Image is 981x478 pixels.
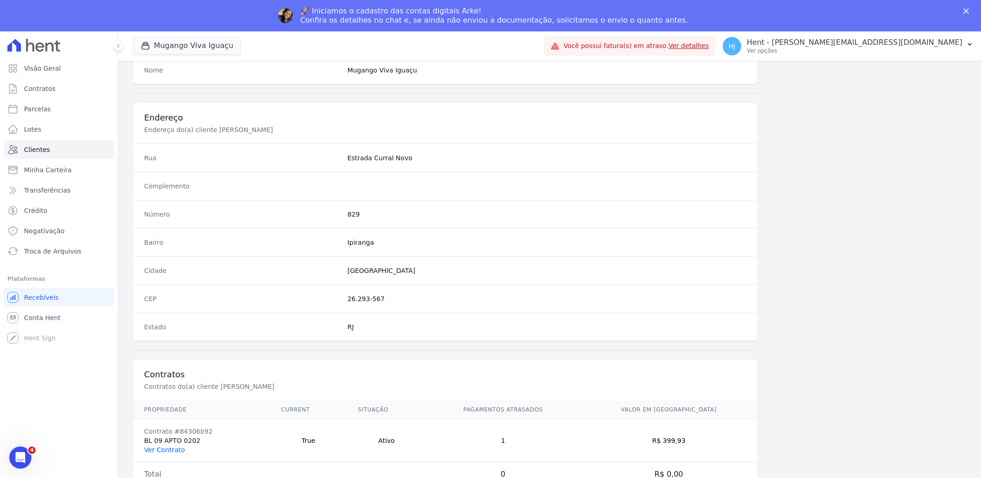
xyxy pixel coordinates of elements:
a: Conta Hent [4,309,114,327]
span: Crédito [24,206,48,215]
button: Mugango Viva Iguaçu [133,37,241,54]
p: Hent - [PERSON_NAME][EMAIL_ADDRESS][DOMAIN_NAME] [747,38,963,47]
span: Negativação [24,226,65,236]
a: Troca de Arquivos [4,242,114,260]
th: Propriedade [133,400,270,419]
h3: Contratos [144,369,747,380]
th: Current [270,400,347,419]
span: Visão Geral [24,64,61,73]
iframe: Intercom live chat [9,447,31,469]
p: Endereço do(a) cliente [PERSON_NAME] [144,125,454,134]
a: Clientes [4,140,114,159]
dt: Nome [144,66,340,75]
p: Ver opções [747,47,963,54]
button: Hj Hent - [PERSON_NAME][EMAIL_ADDRESS][DOMAIN_NAME] Ver opções [715,33,981,59]
div: Plataformas [7,273,110,284]
span: Parcelas [24,104,51,114]
span: Hj [729,43,735,49]
span: Troca de Arquivos [24,247,81,256]
td: 1 [426,419,580,462]
span: Lotes [24,125,42,134]
div: Contrato #84306b92 [144,427,259,436]
span: Você possui fatura(s) em atraso. [563,41,709,51]
td: True [270,419,347,462]
a: Ver Contrato [144,446,185,454]
dt: CEP [144,294,340,303]
dd: Mugango Viva Iguaçu [347,66,747,75]
td: BL 09 APTO 0202 [133,419,270,462]
td: R$ 399,93 [580,419,758,462]
a: Recebíveis [4,288,114,307]
dt: Bairro [144,238,340,247]
div: Fechar [963,8,973,14]
dt: Cidade [144,266,340,275]
th: Pagamentos Atrasados [426,400,580,419]
a: Ver detalhes [669,42,709,49]
a: Visão Geral [4,59,114,78]
dd: Ipiranga [347,238,747,247]
td: Ativo [347,419,426,462]
span: Conta Hent [24,313,61,322]
div: 🚀 Iniciamos o cadastro das contas digitais Arke! Confira os detalhes no chat e, se ainda não envi... [300,6,688,25]
span: Transferências [24,186,71,195]
a: Crédito [4,201,114,220]
span: Contratos [24,84,55,93]
dt: Número [144,210,340,219]
dd: [GEOGRAPHIC_DATA] [347,266,747,275]
th: Valor em [GEOGRAPHIC_DATA] [580,400,758,419]
dd: Estrada Curral Novo [347,153,747,163]
h3: Endereço [144,112,747,123]
th: Situação [347,400,426,419]
dt: Rua [144,153,340,163]
span: Clientes [24,145,50,154]
span: Minha Carteira [24,165,72,175]
a: Negativação [4,222,114,240]
dt: Estado [144,322,340,332]
dt: Complemento [144,182,340,191]
img: Profile image for Adriane [278,8,293,23]
a: Contratos [4,79,114,98]
dd: RJ [347,322,747,332]
a: Minha Carteira [4,161,114,179]
p: Contratos do(a) cliente [PERSON_NAME] [144,382,454,391]
a: Transferências [4,181,114,200]
span: Recebíveis [24,293,59,302]
span: 4 [28,447,36,454]
a: Lotes [4,120,114,139]
dd: 26.293-567 [347,294,747,303]
a: Parcelas [4,100,114,118]
dd: 829 [347,210,747,219]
